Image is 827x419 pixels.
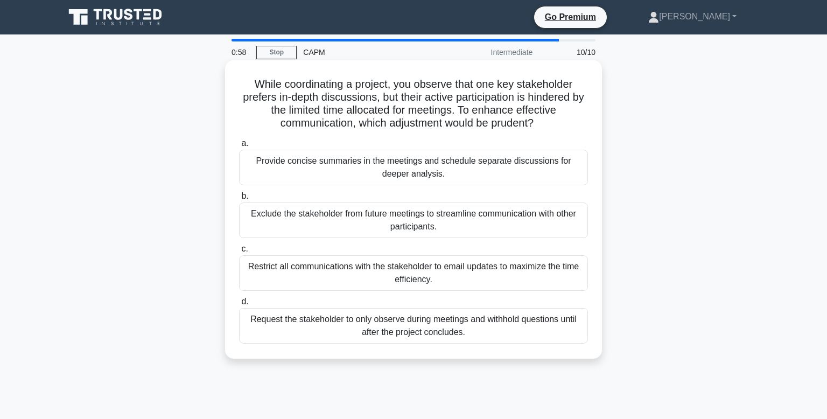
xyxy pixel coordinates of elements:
div: 0:58 [225,41,256,63]
span: a. [241,138,248,148]
a: [PERSON_NAME] [622,6,762,27]
div: Provide concise summaries in the meetings and schedule separate discussions for deeper analysis. [239,150,588,185]
div: Intermediate [445,41,539,63]
span: b. [241,191,248,200]
span: d. [241,297,248,306]
a: Stop [256,46,297,59]
span: c. [241,244,248,253]
div: 10/10 [539,41,602,63]
h5: While coordinating a project, you observe that one key stakeholder prefers in-depth discussions, ... [238,78,589,130]
div: Restrict all communications with the stakeholder to email updates to maximize the time efficiency. [239,255,588,291]
a: Go Premium [538,10,602,24]
div: CAPM [297,41,445,63]
div: Request the stakeholder to only observe during meetings and withhold questions until after the pr... [239,308,588,344]
div: Exclude the stakeholder from future meetings to streamline communication with other participants. [239,202,588,238]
